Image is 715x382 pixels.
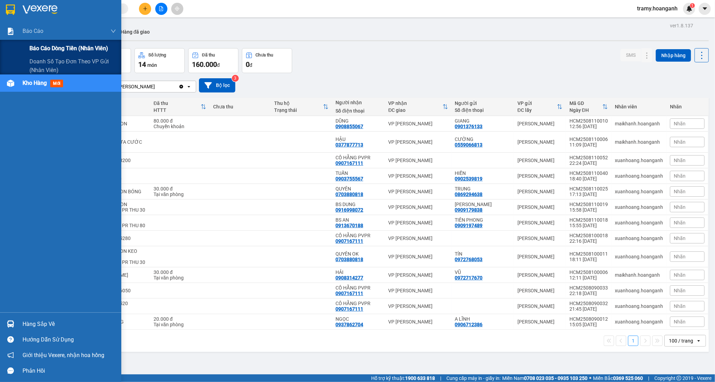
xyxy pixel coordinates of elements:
[335,269,381,275] div: HẢI
[517,319,563,325] div: [PERSON_NAME]
[335,322,363,327] div: 0937862704
[702,6,708,12] span: caret-down
[150,98,210,116] th: Toggle SortBy
[389,139,448,145] div: VP [PERSON_NAME]
[154,186,206,192] div: 30.000 đ
[615,173,663,179] div: xuanhoang.hoanganh
[628,336,638,346] button: 1
[335,207,363,213] div: 0916998072
[186,84,192,89] svg: open
[23,27,43,35] span: Báo cáo
[6,31,61,41] div: 0969427082
[66,6,83,13] span: Nhận:
[569,316,608,322] div: HCM2508090012
[569,186,608,192] div: HCM2508110025
[7,320,14,328] img: warehouse-icon
[154,269,206,275] div: 30.000 đ
[335,275,363,281] div: 0908314277
[154,275,206,281] div: Tại văn phòng
[615,254,663,259] div: xuanhoang.hoanganh
[455,269,511,275] div: VŨ
[674,204,686,210] span: Nhãn
[250,62,252,68] span: đ
[517,303,563,309] div: [PERSON_NAME]
[455,170,511,176] div: HIỀN
[154,118,206,124] div: 80.000 đ
[147,62,157,68] span: món
[674,319,686,325] span: Nhãn
[405,375,435,381] strong: 1900 633 818
[589,377,591,380] span: ⚪️
[335,301,381,306] div: CÔ HẰNG PVPR
[613,375,643,381] strong: 0369 525 060
[631,4,683,13] span: tramy.hoanganh
[674,158,686,163] span: Nhãn
[66,6,122,21] div: [PERSON_NAME]
[569,142,608,148] div: 11:09 [DATE]
[569,301,608,306] div: HCM2508090032
[517,204,563,210] div: [PERSON_NAME]
[335,155,381,160] div: CÔ HẰNG PVPR
[389,173,448,179] div: VP [PERSON_NAME]
[569,207,608,213] div: 15:58 [DATE]
[6,5,15,15] img: logo-vxr
[242,48,292,73] button: Chưa thu0đ
[674,220,686,225] span: Nhãn
[335,306,363,312] div: 0907167111
[455,107,511,113] div: Số điện thoại
[569,202,608,207] div: HCM2508110019
[178,84,184,89] svg: Clear value
[569,291,608,296] div: 22:18 [DATE]
[154,107,201,113] div: HTTT
[569,107,602,113] div: Ngày ĐH
[569,306,608,312] div: 21:45 [DATE]
[134,48,185,73] button: Số lượng14món
[389,189,448,194] div: VP [PERSON_NAME]
[566,98,611,116] th: Toggle SortBy
[389,236,448,241] div: VP [PERSON_NAME]
[389,107,443,113] div: ĐC giao
[699,3,711,15] button: caret-down
[335,223,363,228] div: 0913670188
[335,118,381,124] div: DŨNG
[656,49,691,62] button: Nhập hàng
[65,45,73,52] span: CC
[517,107,557,113] div: ĐC lấy
[6,7,17,14] span: Gửi:
[455,100,511,106] div: Người gửi
[569,136,608,142] div: HCM2508110006
[7,28,14,35] img: solution-icon
[335,136,381,142] div: HẬU
[115,24,155,40] button: Hàng đã giao
[29,57,116,74] span: Doanh số tạo đơn theo VP gửi (nhân viên)
[389,272,448,278] div: VP [PERSON_NAME]
[569,170,608,176] div: HCM2508110040
[569,176,608,181] div: 18:40 [DATE]
[455,223,483,228] div: 0909197489
[148,53,166,57] div: Số lượng
[517,272,563,278] div: [PERSON_NAME]
[213,104,268,109] div: Chưa thu
[502,374,587,382] span: Miền Nam
[335,257,363,262] div: 0703880818
[569,275,608,281] div: 12:11 [DATE]
[335,100,381,105] div: Người nhận
[674,272,686,278] span: Nhãn
[517,220,563,225] div: [PERSON_NAME]
[7,367,14,374] span: message
[23,351,104,359] span: Giới thiệu Vexere, nhận hoa hồng
[335,238,363,244] div: 0907167111
[674,236,686,241] span: Nhãn
[271,98,332,116] th: Toggle SortBy
[232,75,239,82] sup: 3
[569,124,608,129] div: 12:56 [DATE]
[154,124,206,129] div: Chuyển khoản
[615,272,663,278] div: maikhanh.hoanganh
[615,204,663,210] div: xuanhoang.hoanganh
[192,60,217,69] span: 160.000
[6,23,61,31] div: SƠN
[154,322,206,327] div: Tại văn phòng
[569,269,608,275] div: HCM2508100006
[674,139,686,145] span: Nhãn
[143,6,148,11] span: plus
